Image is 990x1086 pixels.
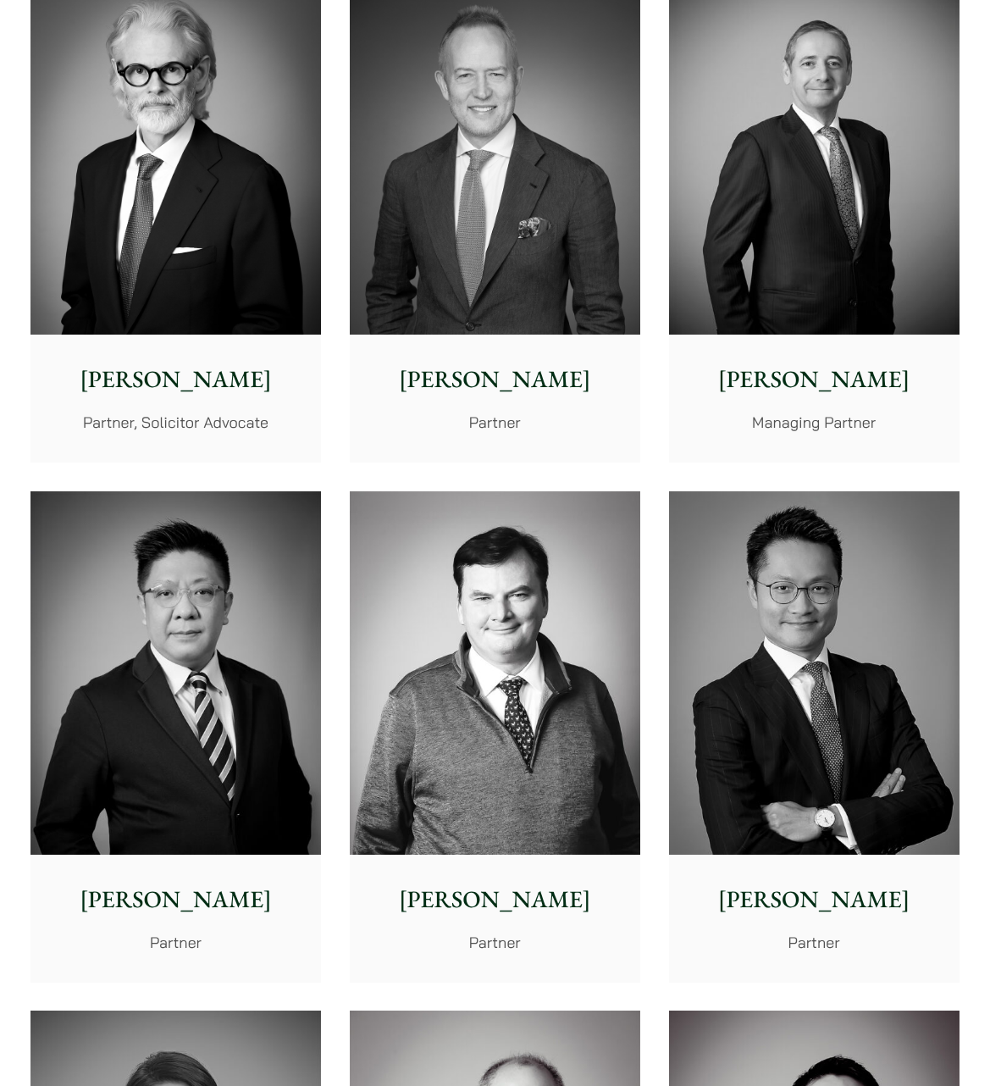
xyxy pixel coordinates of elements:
p: Managing Partner [683,411,946,434]
p: [PERSON_NAME] [44,882,307,917]
p: [PERSON_NAME] [683,362,946,397]
p: Partner [44,931,307,954]
a: [PERSON_NAME] Partner [30,491,321,983]
p: Partner [683,931,946,954]
a: [PERSON_NAME] Partner [669,491,960,983]
a: [PERSON_NAME] Partner [350,491,640,983]
p: Partner [363,931,627,954]
p: Partner, Solicitor Advocate [44,411,307,434]
p: [PERSON_NAME] [363,362,627,397]
p: [PERSON_NAME] [44,362,307,397]
p: [PERSON_NAME] [683,882,946,917]
p: [PERSON_NAME] [363,882,627,917]
p: Partner [363,411,627,434]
